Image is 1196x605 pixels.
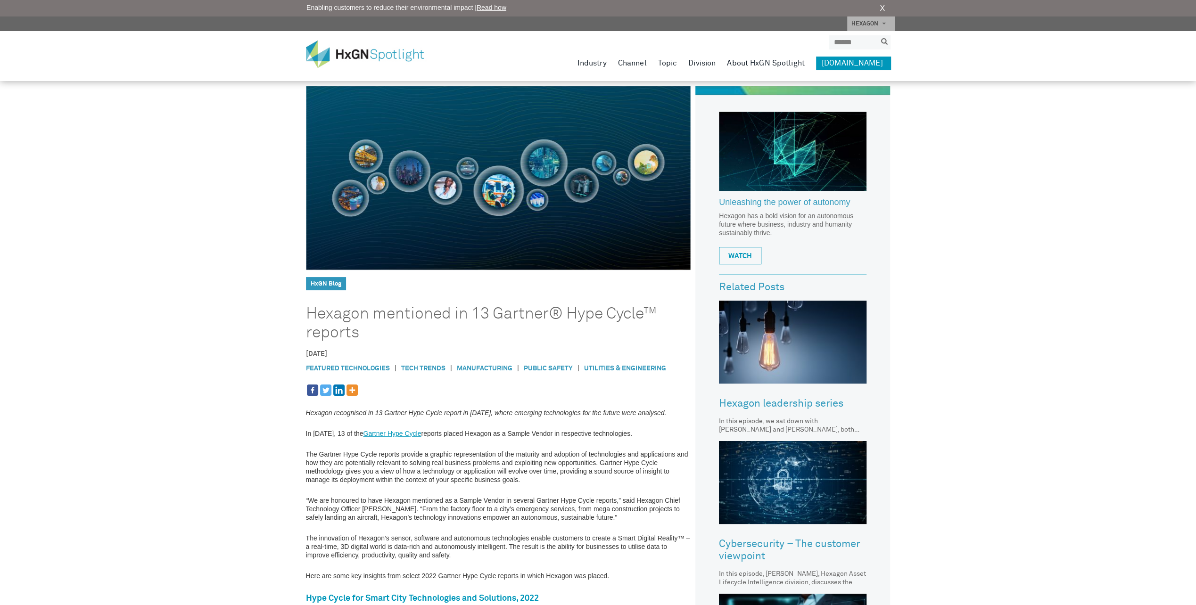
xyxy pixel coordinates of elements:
span: | [512,364,524,374]
a: WATCH [719,247,761,264]
a: Read how [477,4,506,11]
a: Manufacturing [457,365,512,372]
img: Hexagon leadership series [719,301,866,384]
h3: Related Posts [719,282,866,293]
p: “We are honoured to have Hexagon mentioned as a Sample Vendor in several Gartner Hype Cycle repor... [306,496,691,522]
img: Hexagon mentioned in 13 Gartner® Hype Cycle™ reports [306,86,691,270]
a: Linkedin [333,384,345,396]
a: Hype Cycle for Smart City Technologies and Solutions, 2022 [306,594,539,603]
a: Unleashing the power of autonomy [719,198,866,212]
div: In this episode, [PERSON_NAME], Hexagon Asset Lifecycle Intelligence division, discusses the impo... [719,570,866,587]
a: HxGN Blog [311,281,341,287]
div: In this episode, we sat down with [PERSON_NAME] and [PERSON_NAME], both from Hexagon's Asset Life... [719,417,866,434]
h1: Hexagon mentioned in 13 Gartner® Hype Cycle™ reports [306,304,664,342]
a: About HxGN Spotlight [727,57,805,70]
a: Division [688,57,716,70]
p: Hexagon has a bold vision for an autonomous future where business, industry and humanity sustaina... [719,212,866,237]
a: Tech Trends [401,365,445,372]
img: Hexagon_CorpVideo_Pod_RR_2.jpg [719,112,866,191]
time: [DATE] [306,351,327,357]
a: Hexagon leadership series [719,391,866,417]
a: Featured Technologies [306,365,390,372]
span: Enabling customers to reduce their environmental impact | [306,3,506,13]
img: Cybersecurity – The customer viewpoint [719,441,866,524]
a: More [346,384,358,396]
a: Cybersecurity – The customer viewpoint [719,531,866,570]
a: HEXAGON [847,16,895,31]
span: | [445,364,457,374]
a: Gartner Hype Cycle [363,430,421,437]
em: Hexagon recognised in 13 Gartner Hype Cycle report in [DATE], where emerging technologies for the... [306,409,667,417]
a: Topic [658,57,677,70]
a: Facebook [307,384,318,396]
p: The innovation of Hexagon’s sensor, software and autonomous technologies enable customers to crea... [306,534,691,559]
p: In [DATE], 13 of the reports placed Hexagon as a Sample Vendor in respective technologies. [306,429,691,438]
p: Here are some key insights from select 2022 Gartner Hype Cycle reports in which Hexagon was placed. [306,572,691,580]
a: X [880,3,885,14]
a: Utilities & Engineering [584,365,666,372]
img: HxGN Spotlight [306,41,438,68]
a: Industry [577,57,607,70]
p: The Gartner Hype Cycle reports provide a graphic representation of the maturity and adoption of t... [306,450,691,484]
a: Channel [618,57,647,70]
a: [DOMAIN_NAME] [816,57,891,70]
a: Twitter [320,384,331,396]
span: | [390,364,401,374]
a: Public safety [524,365,573,372]
span: | [573,364,584,374]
